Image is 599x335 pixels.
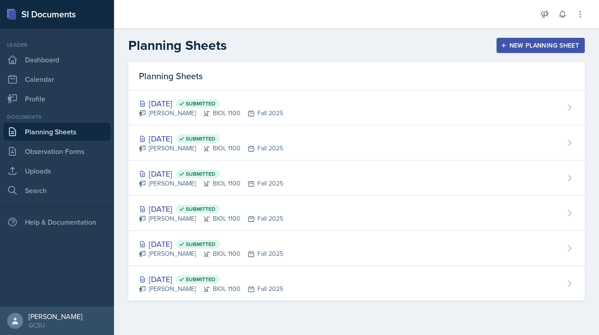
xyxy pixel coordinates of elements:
div: New Planning Sheet [502,42,579,49]
a: Search [4,182,110,199]
div: [DATE] [139,238,283,250]
span: Submitted [186,135,216,142]
span: Submitted [186,276,216,283]
div: Documents [4,113,110,121]
div: Leader [4,41,110,49]
div: [PERSON_NAME] BIOL 1100 Fall 2025 [139,249,283,258]
a: [DATE] Submitted [PERSON_NAME]BIOL 1100Fall 2025 [128,196,585,231]
div: [DATE] [139,133,283,145]
div: [DATE] [139,97,283,109]
a: Calendar [4,70,110,88]
h2: Planning Sheets [128,37,227,53]
a: [DATE] Submitted [PERSON_NAME]BIOL 1100Fall 2025 [128,231,585,266]
span: Submitted [186,170,216,178]
div: [DATE] [139,203,283,215]
div: [DATE] [139,168,283,180]
a: Uploads [4,162,110,180]
a: [DATE] Submitted [PERSON_NAME]BIOL 1100Fall 2025 [128,90,585,125]
div: [PERSON_NAME] BIOL 1100 Fall 2025 [139,179,283,188]
a: Dashboard [4,51,110,69]
span: Submitted [186,206,216,213]
div: [DATE] [139,273,283,285]
a: [DATE] Submitted [PERSON_NAME]BIOL 1100Fall 2025 [128,125,585,161]
div: Planning Sheets [128,62,585,90]
a: Planning Sheets [4,123,110,141]
div: GCSU [29,321,82,330]
a: Observation Forms [4,142,110,160]
button: New Planning Sheet [497,38,585,53]
a: [DATE] Submitted [PERSON_NAME]BIOL 1100Fall 2025 [128,161,585,196]
a: Profile [4,90,110,108]
div: [PERSON_NAME] [29,312,82,321]
span: Submitted [186,241,216,248]
span: Submitted [186,100,216,107]
div: Help & Documentation [4,213,110,231]
div: [PERSON_NAME] BIOL 1100 Fall 2025 [139,109,283,118]
div: [PERSON_NAME] BIOL 1100 Fall 2025 [139,214,283,223]
div: [PERSON_NAME] BIOL 1100 Fall 2025 [139,144,283,153]
div: [PERSON_NAME] BIOL 1100 Fall 2025 [139,284,283,294]
a: [DATE] Submitted [PERSON_NAME]BIOL 1100Fall 2025 [128,266,585,301]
